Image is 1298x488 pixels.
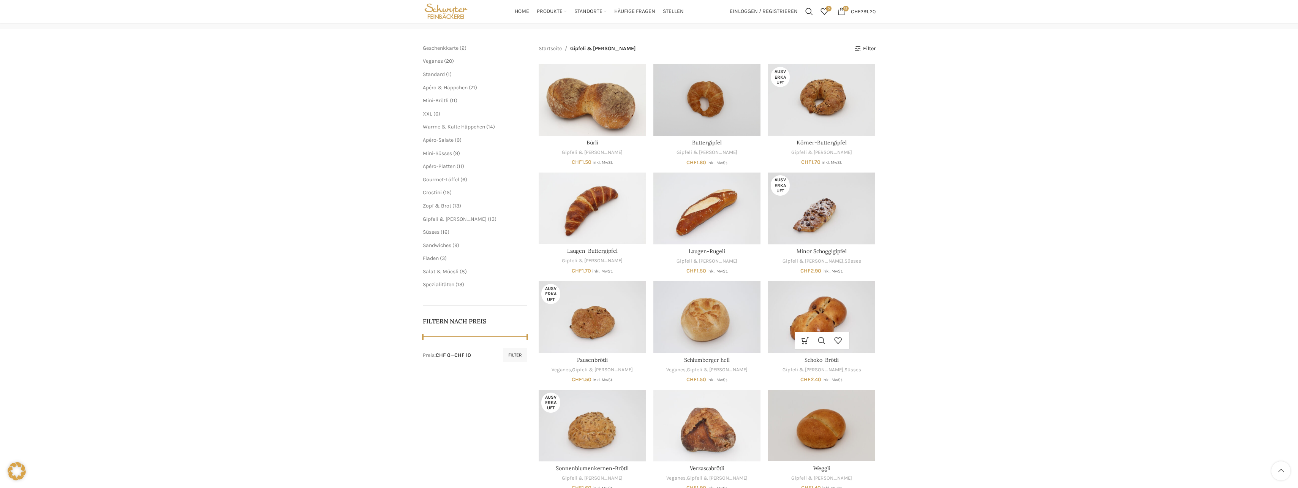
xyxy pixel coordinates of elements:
[423,137,454,143] a: Apéro-Salate
[826,6,832,11] span: 0
[687,366,748,374] a: Gipfeli & [PERSON_NAME]
[690,465,724,472] a: Verzascabrötli
[653,390,760,461] a: Verzascabrötli
[587,139,598,146] a: Bürli
[802,4,817,19] a: Suchen
[797,332,814,349] a: In den Warenkorb legen: „Schoko-Brötli“
[423,8,470,14] a: Site logo
[851,8,876,14] bdi: 291.20
[423,229,440,235] a: Süsses
[541,284,560,304] span: Ausverkauft
[423,97,449,104] a: Mini-Brötli
[455,150,458,157] span: 9
[473,4,726,19] div: Main navigation
[687,475,748,482] a: Gipfeli & [PERSON_NAME]
[822,269,843,274] small: inkl. MwSt.
[592,269,613,274] small: inkl. MwSt.
[800,268,821,274] bdi: 2.90
[797,248,847,255] a: Minor Schoggigipfel
[686,376,697,383] span: CHF
[556,465,629,472] a: Sonnenblumenkernen-Brötli
[423,58,443,64] a: Veganes
[423,84,468,91] a: Apéro & Häppchen
[707,269,728,274] small: inkl. MwSt.
[436,352,451,358] span: CHF 0
[814,332,830,349] a: Schnellansicht
[801,159,811,165] span: CHF
[488,124,493,130] span: 14
[653,64,760,136] a: Buttergipfel
[707,377,728,382] small: inkl. MwSt.
[771,175,790,195] span: Ausverkauft
[577,356,608,363] a: Pausenbrötli
[443,229,447,235] span: 16
[539,366,646,374] div: ,
[423,281,454,288] a: Spezialitäten
[423,255,439,261] span: Fladen
[684,356,730,363] a: Schlumberger hell
[423,71,445,78] span: Standard
[768,390,875,461] a: Weggli
[653,366,760,374] div: ,
[462,268,465,275] span: 8
[768,64,875,136] a: Körner-Buttergipfel
[539,44,562,53] a: Startseite
[707,160,728,165] small: inkl. MwSt.
[457,137,460,143] span: 9
[800,376,811,383] span: CHF
[1271,461,1290,480] a: Scroll to top button
[666,366,686,374] a: Veganes
[572,366,633,374] a: Gipfeli & [PERSON_NAME]
[822,160,842,165] small: inkl. MwSt.
[663,4,684,19] a: Stellen
[844,258,861,265] a: Süsses
[454,203,459,209] span: 13
[800,376,821,383] bdi: 2.40
[454,352,471,358] span: CHF 10
[768,366,875,374] div: ,
[572,159,582,165] span: CHF
[462,45,465,51] span: 2
[462,176,465,183] span: 6
[423,163,455,170] span: Apéro-Platten
[663,8,684,15] span: Stellen
[686,159,697,166] span: CHF
[614,8,655,15] span: Häufige Fragen
[726,4,802,19] a: Einloggen / Registrieren
[423,150,452,157] a: Mini-Süsses
[423,176,459,183] a: Gourmet-Löffel
[689,248,725,255] a: Laugen-Rugeli
[423,189,442,196] span: Crostini
[423,124,485,130] span: Warme & Kalte Häppchen
[562,149,623,156] a: Gipfeli & [PERSON_NAME]
[686,159,706,166] bdi: 1.60
[515,4,529,19] a: Home
[458,163,462,170] span: 11
[653,173,760,244] a: Laugen-Rugeli
[666,475,686,482] a: Veganes
[783,258,843,265] a: Gipfeli & [PERSON_NAME]
[593,377,613,382] small: inkl. MwSt.
[503,348,527,362] button: Filter
[572,376,591,383] bdi: 1.50
[539,44,636,53] nav: Breadcrumb
[423,268,458,275] a: Salat & Müesli
[423,242,451,249] a: Sandwiches
[817,4,832,19] a: 0
[552,366,571,374] a: Veganes
[435,111,438,117] span: 6
[570,44,636,53] span: Gipfeli & [PERSON_NAME]
[515,8,529,15] span: Home
[562,475,623,482] a: Gipfeli & [PERSON_NAME]
[452,97,455,104] span: 11
[541,393,560,413] span: Ausverkauft
[471,84,475,91] span: 71
[448,71,450,78] span: 1
[686,268,697,274] span: CHF
[423,45,458,51] a: Geschenkkarte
